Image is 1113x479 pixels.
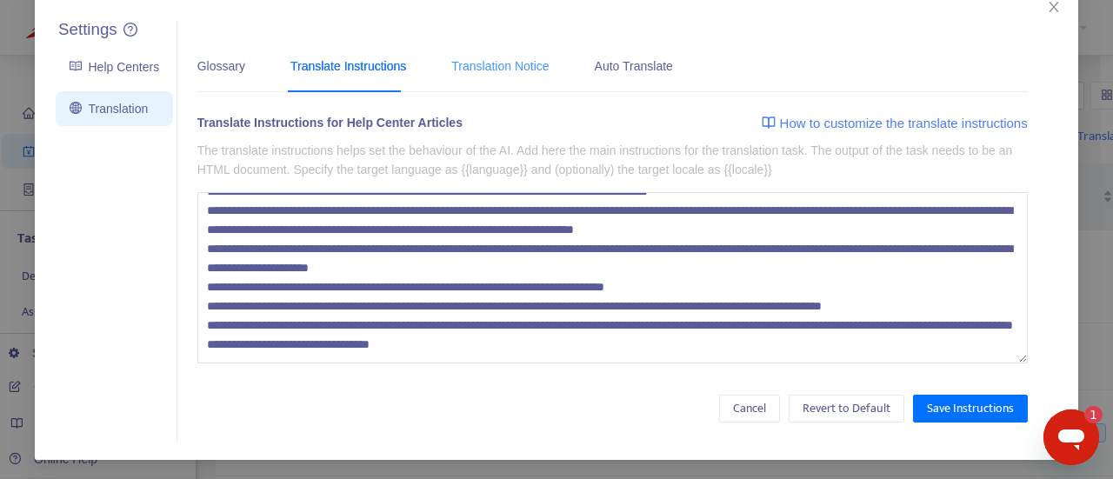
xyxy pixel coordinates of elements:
a: How to customize the translate instructions [762,113,1028,134]
span: How to customize the translate instructions [780,113,1028,134]
div: Translate Instructions [290,57,406,76]
div: Translate Instructions for Help Center Articles [197,113,463,138]
a: question-circle [123,23,137,37]
button: Save Instructions [913,395,1028,422]
span: Save Instructions [927,399,1014,418]
a: Help Centers [70,60,159,74]
a: Translation [70,102,148,116]
div: Translation Notice [451,57,549,76]
img: image-link [762,116,776,130]
iframe: Number of unread messages [1068,406,1103,423]
span: Revert to Default [803,399,890,418]
h5: Settings [58,20,117,40]
button: Revert to Default [789,395,904,422]
span: Cancel [733,399,766,418]
p: The translate instructions helps set the behaviour of the AI. Add here the main instructions for ... [197,141,1028,179]
button: Cancel [719,395,780,422]
iframe: Button to launch messaging window, 1 unread message [1043,409,1099,465]
div: Auto Translate [595,57,673,76]
div: Glossary [197,57,245,76]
